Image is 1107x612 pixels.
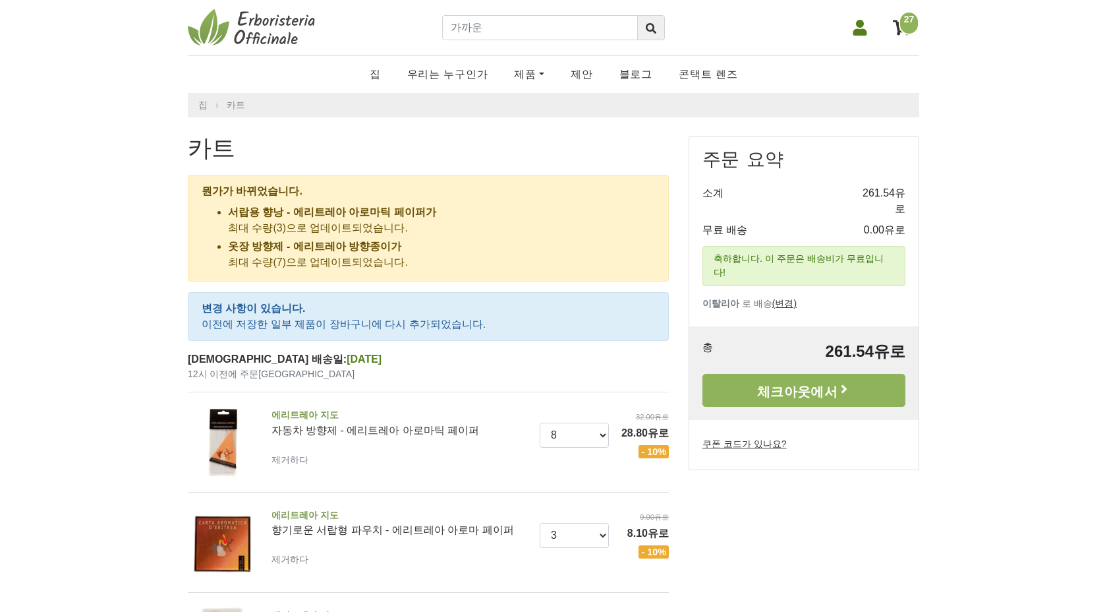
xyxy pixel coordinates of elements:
[702,439,787,449] font: 쿠폰 코드가 있나요?
[183,403,262,481] img: 자동차 방향제 - 에리트레아 아로마틱 페이퍼
[702,146,783,175] font: 주문 요약
[864,224,905,235] font: 0.00유로
[514,69,536,80] font: 제품
[228,222,408,233] font: 최대 수량(3)으로 업데이트되었습니다.
[271,454,308,465] font: 제거하다
[407,69,488,80] font: 우리는 누구인가
[640,513,669,521] font: 9.00유로
[904,15,915,25] font: 27
[619,69,652,80] font: 블로그
[202,319,486,330] font: 이전에 저장한 일부 제품이 장바구니에 다시 추가되었습니다.
[742,298,772,309] font: 로 배송
[702,374,905,408] a: 체크아웃에서
[702,298,739,309] font: 이탈리아
[198,98,208,112] a: 집
[188,93,919,117] nav: 빵가루
[271,451,314,468] a: 제거하다
[714,253,884,278] font: 축하합니다. 이 주문은 배송비가 무료입니다!
[557,61,606,88] a: 제안
[347,353,382,365] font: [DATE]
[641,446,666,457] font: - 10%
[188,8,320,47] img: 공식 약초학
[501,61,557,88] a: 제품
[636,413,669,421] font: 32.00유로
[356,61,394,88] a: 집
[271,554,308,565] font: 제거하다
[606,61,666,88] a: 블로그
[826,342,905,360] font: 261.54유로
[886,11,919,44] a: 27
[202,185,302,197] font: 뭔가가 바뀌었습니다.
[183,503,262,582] img: 향기로운 서랍형 파우치 - 에리트레아 아로마 페이퍼
[271,508,530,536] a: 에리트레아 지도향기로운 서랍형 파우치 - 에리트레아 아로마 페이퍼
[666,61,751,88] a: 콘택트 렌즈
[702,224,747,235] font: 무료 배송
[394,61,501,88] a: 우리는 누구인가
[271,410,339,420] font: 에리트레아 지도
[370,69,381,80] font: 집
[641,547,666,557] font: - 10%
[271,510,339,520] font: 에리트레아 지도
[228,206,436,218] font: 서랍용 향낭 - 에리트레아 아로마틱 페이퍼가
[702,187,724,199] font: 소계
[227,100,245,110] a: 카트
[188,369,355,379] font: 12시 이전에 주문[GEOGRAPHIC_DATA]
[271,551,314,567] a: 제거하다
[757,384,837,398] font: 체크아웃에서
[627,528,669,539] font: 8.10유로
[702,342,713,353] font: 총
[702,437,787,451] label: 쿠폰 코드가 있나요?
[198,100,208,110] font: 집
[188,131,235,169] font: 카트
[188,353,347,365] font: [DEMOGRAPHIC_DATA] 배송일:
[271,524,514,535] font: 향기로운 서랍형 파우치 - 에리트레아 아로마 페이퍼
[228,257,408,268] font: 최대 수량(7)으로 업데이트되었습니다.
[442,15,638,40] input: 가까운
[202,303,305,314] font: 변경 사항이 있습니다.
[863,187,905,214] font: 261.54유로
[271,425,480,436] font: 자동차 방향제 - 에리트레아 아로마틱 페이퍼
[571,69,593,80] font: 제안
[621,427,669,439] font: 28.80유로
[772,298,797,309] a: (변경)
[679,69,737,80] font: 콘택트 렌즈
[271,408,530,436] a: 에리트레아 지도자동차 방향제 - 에리트레아 아로마틱 페이퍼
[228,241,401,252] font: 옷장 방향제 - 에리트레아 방향종이가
